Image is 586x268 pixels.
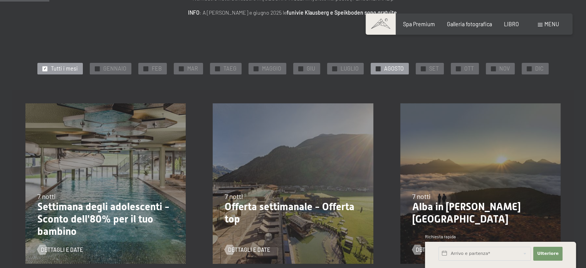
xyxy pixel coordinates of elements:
font: ✓ [216,66,219,71]
font: ✓ [44,66,47,71]
font: DIC [535,65,544,72]
font: ✓ [255,66,258,71]
font: ✓ [144,66,148,71]
font: Offerta settimanale - Offerta top [225,201,354,225]
font: ✓ [421,66,425,71]
font: Settimana degli adolescenti - Sconto dell'80% per il tuo bambino [37,201,170,237]
font: Dettagli e date [228,246,270,253]
font: 7 notti [412,192,430,201]
a: Galleria fotografica [447,21,492,27]
font: GIU [307,65,315,72]
button: Ulteriore [533,247,562,261]
font: Tutti i mesi [51,65,78,72]
font: 7 notti [225,192,243,201]
a: LIBRO [504,21,519,27]
font: AGOSTO [384,65,404,72]
font: FEB [152,65,162,72]
font: Dettagli e date [41,246,83,253]
font: ✓ [299,66,302,71]
font: Alba in [PERSON_NAME][GEOGRAPHIC_DATA] [412,201,521,225]
font: MAGGIO [262,65,281,72]
font: ✓ [180,66,183,71]
font: menu [544,21,559,27]
font: INFO [188,9,200,16]
a: Spa Premium [403,21,435,27]
font: ✓ [333,66,336,71]
font: NOV [499,65,510,72]
font: : A [PERSON_NAME] e giugno 2025 le [200,9,287,16]
a: Dettagli e date [225,246,270,254]
font: Dettagli e date [416,246,458,253]
font: 7 notti [37,192,55,201]
font: TAEG [223,65,237,72]
font: ✓ [527,66,531,71]
font: LUGLIO [341,65,359,72]
font: GENNAIO [103,65,126,72]
font: Ulteriore [537,251,559,256]
font: ✓ [377,66,380,71]
font: Richiesta rapida [425,234,456,239]
font: funivie Klausberg e Speikboden sono gratuite [287,9,397,16]
a: Dettagli e date [412,246,458,254]
font: ✓ [492,66,495,71]
font: OTT [464,65,474,72]
font: MAR [187,65,198,72]
font: ✓ [457,66,460,71]
font: ✓ [96,66,99,71]
font: SET [429,65,439,72]
a: Dettagli e date [37,246,83,254]
font: . [397,9,398,16]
